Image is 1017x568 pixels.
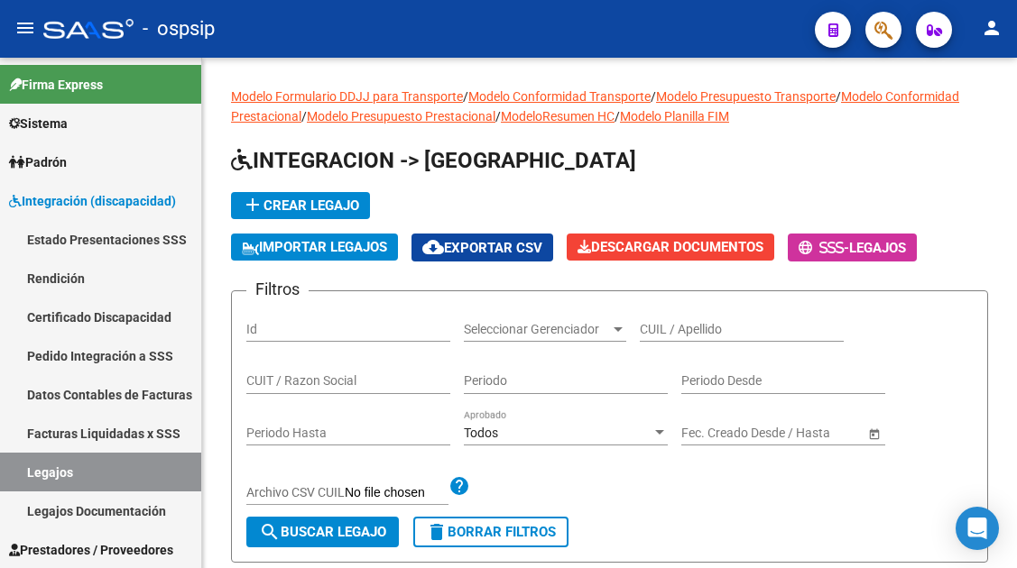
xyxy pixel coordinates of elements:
span: Legajos [849,240,906,256]
mat-icon: delete [426,521,448,543]
button: Descargar Documentos [567,234,774,261]
input: End date [753,426,841,441]
span: Descargar Documentos [578,239,763,255]
span: - [799,240,849,256]
a: Modelo Presupuesto Prestacional [307,109,495,124]
span: Sistema [9,114,68,133]
span: Todos [464,426,498,440]
button: Borrar Filtros [413,517,569,547]
span: Borrar Filtros [426,524,556,540]
mat-icon: search [259,521,281,543]
span: Prestadores / Proveedores [9,540,173,560]
span: Crear Legajo [242,197,359,214]
a: ModeloResumen HC [501,109,615,124]
span: Archivo CSV CUIL [246,485,345,499]
span: INTEGRACION -> [GEOGRAPHIC_DATA] [231,148,636,173]
span: Integración (discapacidad) [9,191,176,211]
mat-icon: help [448,475,470,497]
mat-icon: add [242,194,263,215]
a: Modelo Planilla FIM [620,109,729,124]
span: - ospsip [143,9,215,49]
button: IMPORTAR LEGAJOS [231,234,398,261]
span: Padrón [9,152,67,172]
input: Archivo CSV CUIL [345,485,448,501]
h3: Filtros [246,277,309,302]
mat-icon: person [981,17,1003,39]
span: Seleccionar Gerenciador [464,322,610,337]
button: -Legajos [788,234,917,261]
button: Open calendar [864,424,883,443]
a: Modelo Presupuesto Transporte [656,89,836,104]
span: Firma Express [9,75,103,95]
span: IMPORTAR LEGAJOS [242,239,387,255]
span: Exportar CSV [422,240,542,256]
a: Modelo Conformidad Transporte [468,89,651,104]
span: Buscar Legajo [259,524,386,540]
input: Start date [681,426,737,441]
button: Buscar Legajo [246,517,399,547]
div: Open Intercom Messenger [956,507,999,550]
a: Modelo Formulario DDJJ para Transporte [231,89,463,104]
button: Crear Legajo [231,192,370,219]
mat-icon: cloud_download [422,236,444,258]
button: Exportar CSV [411,234,553,261]
mat-icon: menu [14,17,36,39]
